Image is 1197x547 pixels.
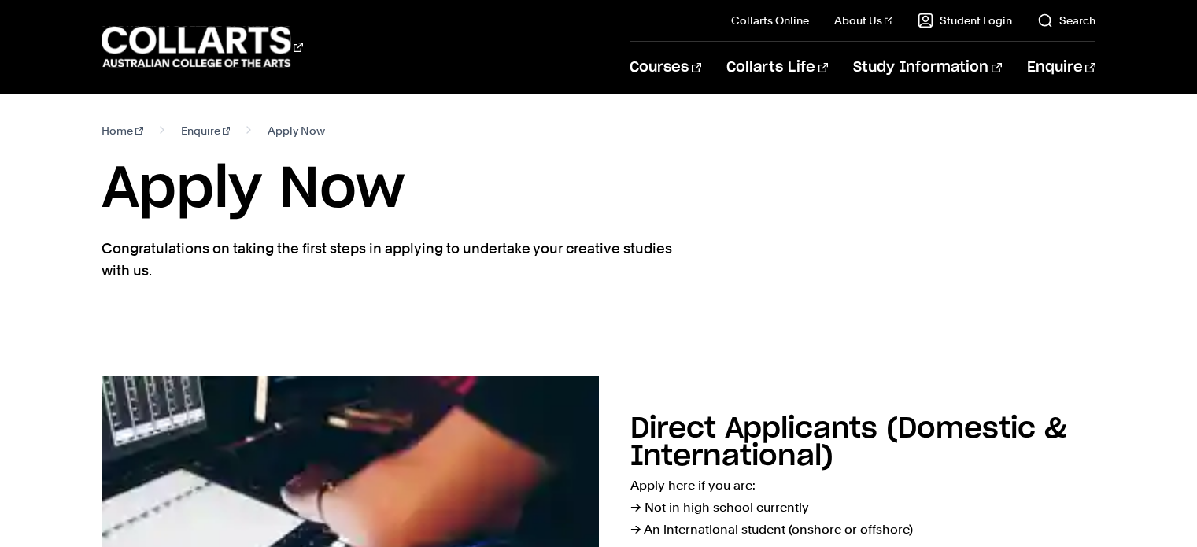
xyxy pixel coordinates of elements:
[102,120,143,142] a: Home
[102,24,303,69] div: Go to homepage
[268,120,325,142] span: Apply Now
[630,42,701,94] a: Courses
[834,13,892,28] a: About Us
[102,154,1095,225] h1: Apply Now
[726,42,828,94] a: Collarts Life
[731,13,809,28] a: Collarts Online
[630,415,1067,471] h2: Direct Applicants (Domestic & International)
[1037,13,1095,28] a: Search
[918,13,1012,28] a: Student Login
[102,238,676,282] p: Congratulations on taking the first steps in applying to undertake your creative studies with us.
[181,120,231,142] a: Enquire
[853,42,1001,94] a: Study Information
[1027,42,1095,94] a: Enquire
[630,475,1095,541] p: Apply here if you are: → Not in high school currently → An international student (onshore or offs...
